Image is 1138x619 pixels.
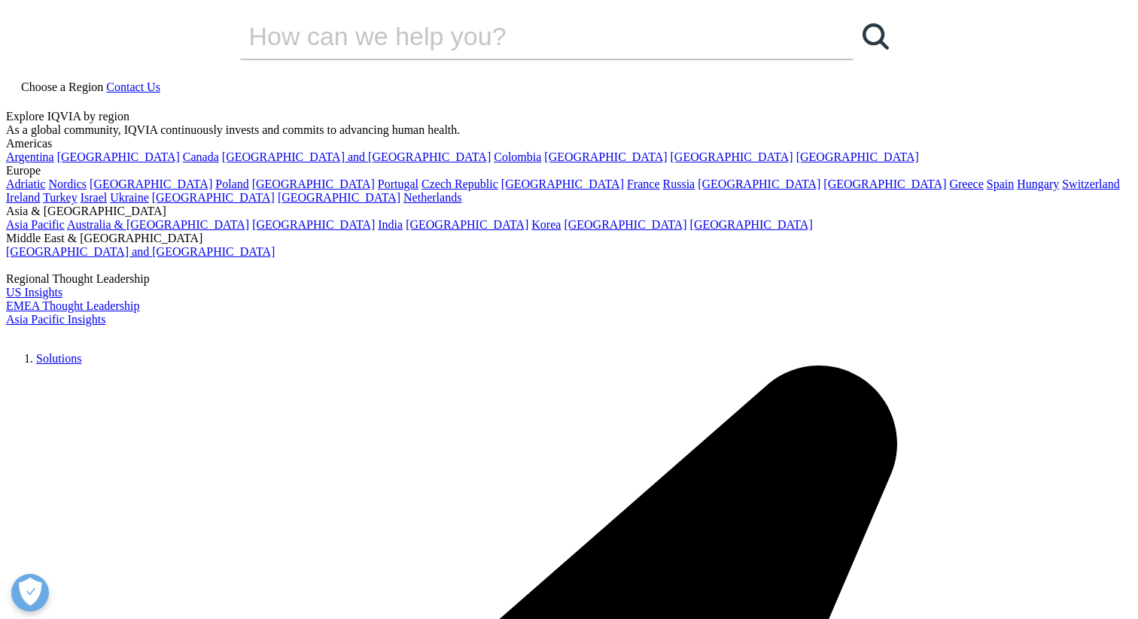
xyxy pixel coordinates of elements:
a: [GEOGRAPHIC_DATA] [544,150,667,163]
div: As a global community, IQVIA continuously invests and commits to advancing human health. [6,123,1132,137]
div: Americas [6,137,1132,150]
svg: Search [863,23,889,50]
div: Explore IQVIA by region [6,110,1132,123]
a: Asia Pacific [6,218,65,231]
a: [GEOGRAPHIC_DATA] [278,191,400,204]
a: [GEOGRAPHIC_DATA] [252,218,375,231]
a: Ireland [6,191,40,204]
a: Nordics [48,178,87,190]
a: Contact Us [106,80,160,93]
a: Russia [663,178,695,190]
a: Spain [987,178,1014,190]
a: [GEOGRAPHIC_DATA] [501,178,624,190]
a: Argentina [6,150,54,163]
a: Australia & [GEOGRAPHIC_DATA] [67,218,249,231]
a: Israel [81,191,108,204]
a: Asia Pacific Insights [6,313,105,326]
a: [GEOGRAPHIC_DATA] and [GEOGRAPHIC_DATA] [6,245,275,258]
a: France [627,178,660,190]
a: Canada [183,150,219,163]
a: Hungary [1017,178,1059,190]
a: [GEOGRAPHIC_DATA] [698,178,820,190]
a: [GEOGRAPHIC_DATA] [57,150,180,163]
a: Poland [215,178,248,190]
a: [GEOGRAPHIC_DATA] [671,150,793,163]
a: [GEOGRAPHIC_DATA] [252,178,375,190]
a: Adriatic [6,178,45,190]
a: [GEOGRAPHIC_DATA] [406,218,528,231]
a: Ukraine [110,191,149,204]
a: Greece [949,178,983,190]
a: Czech Republic [421,178,498,190]
a: [GEOGRAPHIC_DATA] [152,191,275,204]
button: Open Preferences [11,574,49,611]
a: Korea [531,218,561,231]
a: Turkey [43,191,78,204]
div: Middle East & [GEOGRAPHIC_DATA] [6,232,1132,245]
a: [GEOGRAPHIC_DATA] [796,150,919,163]
a: Colombia [494,150,541,163]
div: Regional Thought Leadership [6,272,1132,286]
a: US Insights [6,286,62,299]
a: Solutions [36,352,81,365]
a: Search [853,14,899,59]
a: [GEOGRAPHIC_DATA] [690,218,813,231]
a: Switzerland [1062,178,1119,190]
input: Search [240,14,811,59]
div: Asia & [GEOGRAPHIC_DATA] [6,205,1132,218]
a: [GEOGRAPHIC_DATA] [564,218,686,231]
a: India [378,218,403,231]
a: Netherlands [403,191,461,204]
a: [GEOGRAPHIC_DATA] [823,178,946,190]
a: [GEOGRAPHIC_DATA] and [GEOGRAPHIC_DATA] [222,150,491,163]
a: Portugal [378,178,418,190]
a: EMEA Thought Leadership [6,299,139,312]
div: Europe [6,164,1132,178]
a: [GEOGRAPHIC_DATA] [90,178,212,190]
span: Choose a Region [21,80,103,93]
